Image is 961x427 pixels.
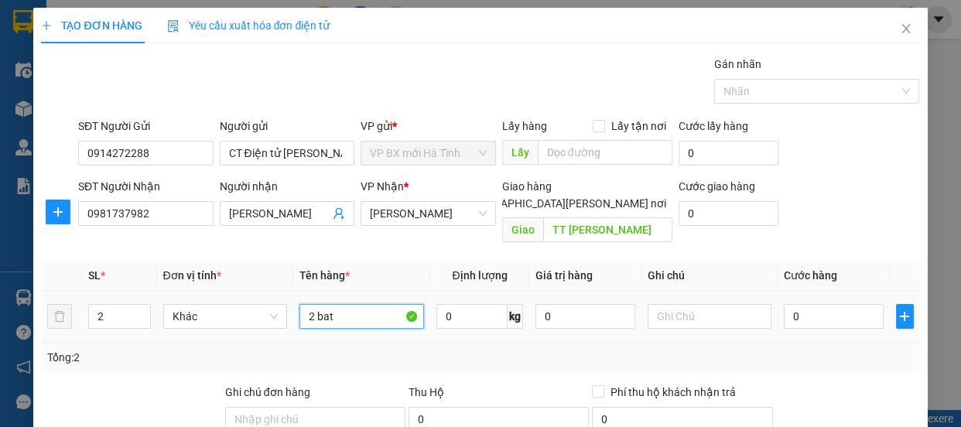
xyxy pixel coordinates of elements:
[409,386,444,398] span: Thu Hộ
[508,304,523,329] span: kg
[299,269,350,282] span: Tên hàng
[543,217,672,242] input: Dọc đường
[167,19,330,32] span: Yêu cầu xuất hóa đơn điện tử
[900,22,912,35] span: close
[46,200,70,224] button: plus
[333,207,345,220] span: user-add
[47,304,72,329] button: delete
[163,269,221,282] span: Đơn vị tính
[502,217,543,242] span: Giao
[535,269,593,282] span: Giá trị hàng
[641,261,778,291] th: Ghi chú
[884,8,928,51] button: Close
[299,304,424,329] input: VD: Bàn, Ghế
[41,20,52,31] span: plus
[361,118,496,135] div: VP gửi
[679,180,755,193] label: Cước giao hàng
[225,386,310,398] label: Ghi chú đơn hàng
[452,269,507,282] span: Định lượng
[220,178,355,195] div: Người nhận
[502,180,552,193] span: Giao hàng
[370,202,487,225] span: VP Trần Thủ Độ
[78,118,214,135] div: SĐT Người Gửi
[370,142,487,165] span: VP BX mới Hà Tĩnh
[679,201,778,226] input: Cước giao hàng
[896,304,914,329] button: plus
[167,20,180,32] img: icon
[679,141,778,166] input: Cước lấy hàng
[679,120,748,132] label: Cước lấy hàng
[361,180,404,193] span: VP Nhận
[605,118,672,135] span: Lấy tận nơi
[714,58,761,70] label: Gán nhãn
[220,118,355,135] div: Người gửi
[173,305,279,328] span: Khác
[502,120,547,132] span: Lấy hàng
[78,178,214,195] div: SĐT Người Nhận
[455,195,672,212] span: [GEOGRAPHIC_DATA][PERSON_NAME] nơi
[648,304,772,329] input: Ghi Chú
[535,304,635,329] input: 0
[46,206,70,218] span: plus
[502,140,538,165] span: Lấy
[784,269,837,282] span: Cước hàng
[47,349,372,366] div: Tổng: 2
[88,269,101,282] span: SL
[897,310,913,323] span: plus
[604,384,742,401] span: Phí thu hộ khách nhận trả
[41,19,142,32] span: TẠO ĐƠN HÀNG
[538,140,672,165] input: Dọc đường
